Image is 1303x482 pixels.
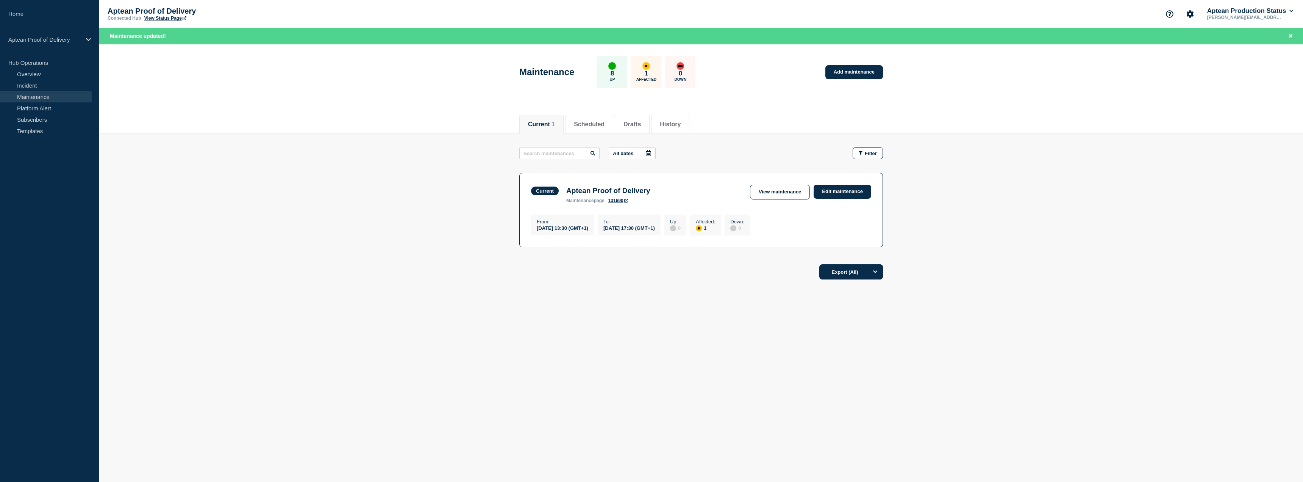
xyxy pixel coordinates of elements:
[696,225,715,231] div: 1
[819,264,883,279] button: Export (All)
[730,225,736,231] div: disabled
[675,77,687,82] p: Down
[609,77,615,82] p: Up
[660,121,681,128] button: History
[566,187,650,195] h3: Aptean Proof of Delivery
[1162,6,1178,22] button: Support
[670,225,681,231] div: 0
[609,147,656,159] button: All dates
[679,70,682,77] p: 0
[1182,6,1198,22] button: Account settings
[566,198,605,203] p: page
[528,121,555,128] button: Current 1
[1286,32,1295,41] button: Close banner
[814,185,871,199] a: Edit maintenance
[750,185,810,199] a: View maintenance
[670,225,676,231] div: disabled
[868,264,883,279] button: Options
[519,67,574,77] h1: Maintenance
[1206,15,1284,20] p: [PERSON_NAME][EMAIL_ADDRESS][PERSON_NAME][DOMAIN_NAME]
[696,225,702,231] div: affected
[536,188,554,194] div: Current
[519,147,600,159] input: Search maintenances
[110,33,166,39] span: Maintenance updated!
[623,121,641,128] button: Drafts
[608,198,628,203] a: 131690
[825,65,883,79] a: Add maintenance
[552,121,555,127] span: 1
[603,225,655,231] div: [DATE] 17:30 (GMT+1)
[603,219,655,225] p: To :
[645,70,648,77] p: 1
[636,77,656,82] p: Affected
[566,198,594,203] span: maintenance
[537,225,588,231] div: [DATE] 13:30 (GMT+1)
[108,7,259,16] p: Aptean Proof of Delivery
[670,219,681,225] p: Up :
[613,151,633,156] p: All dates
[865,151,877,156] span: Filter
[8,36,81,43] p: Aptean Proof of Delivery
[574,121,605,128] button: Scheduled
[611,70,614,77] p: 8
[730,219,744,225] p: Down :
[108,16,141,21] p: Connected Hub
[853,147,883,159] button: Filter
[730,225,744,231] div: 0
[537,219,588,225] p: From :
[676,62,684,70] div: down
[696,219,715,225] p: Affected :
[1206,7,1295,15] button: Aptean Production Status
[642,62,650,70] div: affected
[608,62,616,70] div: up
[144,16,186,21] a: View Status Page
